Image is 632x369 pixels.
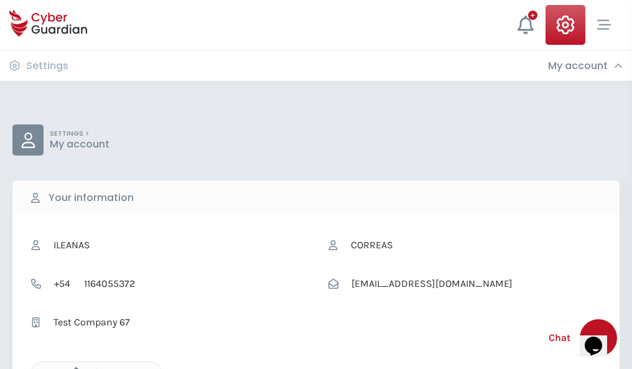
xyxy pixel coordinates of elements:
b: Your information [49,190,134,205]
span: Chat [549,330,570,345]
span: +54 [47,272,77,296]
input: Telephone [77,272,304,296]
p: SETTINGS > [50,129,109,138]
h3: My account [548,60,608,72]
h3: Settings [26,60,68,72]
p: My account [50,138,109,151]
div: My account [548,60,623,72]
div: + [528,11,537,20]
iframe: chat widget [580,319,620,357]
